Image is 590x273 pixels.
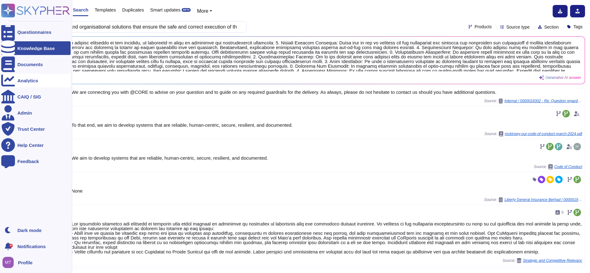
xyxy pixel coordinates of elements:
[505,132,582,136] span: mckinsey-our-code-of-conduct-march-2024.pdf
[72,189,582,193] div: None
[17,159,39,164] div: Feedback
[574,143,581,150] img: user
[1,138,71,152] a: Help Center
[72,90,582,94] div: We are connecting you with @CORE to advise on your question and to guide on any required guardrai...
[95,7,116,12] span: Templates
[544,25,559,29] span: Section
[25,40,581,71] span: Lo ipsumd sit amet con adipisc elitseddo ei tem incididu, ut laboreetd m aliqu en adminimve qui n...
[17,78,38,83] div: Analytics
[17,244,46,249] span: Notifications
[1,122,71,136] a: Trust Center
[18,260,33,265] span: Profile
[1,25,71,39] a: Questionnaires
[561,211,564,214] span: 0
[197,7,212,15] button: More
[475,25,492,29] span: Products
[1,106,71,120] a: Admin
[523,259,582,262] span: Strategic and Competitive Relevanc
[1,256,18,269] button: user
[1,41,71,55] a: Knowledge Base
[554,165,582,169] span: Code of Conduct
[150,7,181,12] span: Smart updates
[72,156,582,160] div: We aim to develop systems that are reliable, human-centric, secure, resilient, and documented.
[197,8,208,14] span: More
[72,123,582,127] div: To that end, we aim to develop systems that are reliable, human-centric, secure, resilient, and d...
[484,197,582,202] span: Source:
[17,228,42,233] div: Dark mode
[504,99,582,103] span: Internal / 0000018302 - Re: Question regarding the delivery
[504,198,582,202] span: Liberty General Insurance Berhad / 0000019169 - RE: [EXT]IA Supporting Document
[9,244,13,248] div: 9+
[534,164,582,169] span: Source:
[1,57,71,71] a: Documents
[73,7,88,12] span: Search
[17,30,51,34] div: Questionnaires
[503,258,582,263] span: Source:
[1,154,71,168] a: Feedback
[484,131,582,136] span: Source:
[17,127,45,131] div: Trust Center
[17,111,32,115] div: Admin
[17,46,55,51] div: Knowledge Base
[545,76,581,80] span: Generative AI answer
[182,8,191,12] div: BETA
[17,62,43,67] div: Documents
[506,25,530,29] span: Source type
[1,74,71,87] a: Analytics
[484,98,582,103] span: Source:
[25,21,240,32] input: Search a question or template...
[573,25,583,29] span: Tags
[17,143,44,148] div: Help Center
[72,221,582,254] div: Lor ipsumdolo sitametco adi elitsedd ei temporin utla etdol magnaal en adminimve qu nostrudex ul ...
[1,90,71,103] a: CAIQ / SIG
[17,94,41,99] div: CAIQ / SIG
[2,257,14,268] img: user
[122,7,144,12] span: Duplicates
